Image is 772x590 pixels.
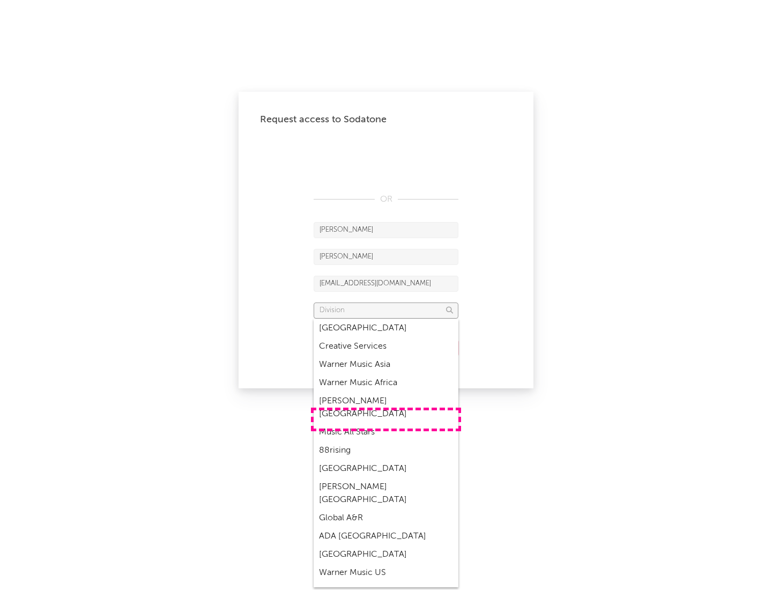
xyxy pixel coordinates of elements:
input: Division [314,303,458,319]
div: Music All Stars [314,423,458,441]
div: ADA [GEOGRAPHIC_DATA] [314,527,458,545]
div: [GEOGRAPHIC_DATA] [314,460,458,478]
div: 88rising [314,441,458,460]
div: Request access to Sodatone [260,113,512,126]
div: [GEOGRAPHIC_DATA] [314,545,458,564]
div: Global A&R [314,509,458,527]
div: [GEOGRAPHIC_DATA] [314,319,458,337]
div: [PERSON_NAME] [GEOGRAPHIC_DATA] [314,392,458,423]
div: Warner Music Asia [314,356,458,374]
input: Email [314,276,458,292]
div: Creative Services [314,337,458,356]
div: Warner Music Africa [314,374,458,392]
input: Last Name [314,249,458,265]
div: OR [314,193,458,206]
div: Warner Music US [314,564,458,582]
div: [PERSON_NAME] [GEOGRAPHIC_DATA] [314,478,458,509]
input: First Name [314,222,458,238]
